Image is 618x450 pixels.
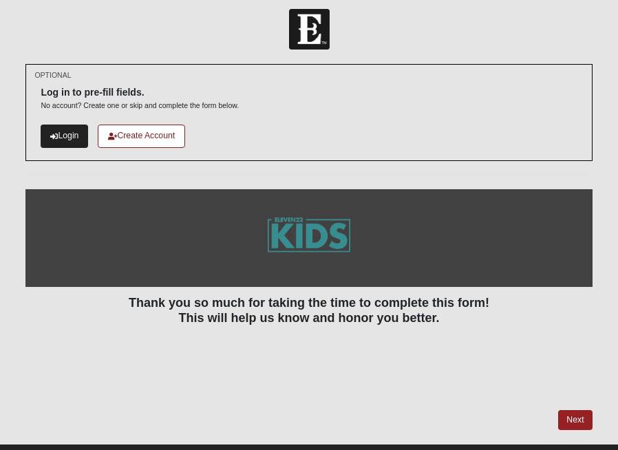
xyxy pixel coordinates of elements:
[240,189,378,287] img: GetImage.ashx
[25,296,592,325] h4: Thank you so much for taking the time to complete this form! This will help us know and honor you...
[98,125,185,147] a: Create Account
[558,410,592,430] a: Next
[41,87,239,98] h6: Log in to pre-fill fields.
[41,125,88,147] a: Login
[41,100,239,111] p: No account? Create one or skip and complete the form below.
[289,9,330,50] img: Church of Eleven22 Logo
[34,70,71,81] small: OPTIONAL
